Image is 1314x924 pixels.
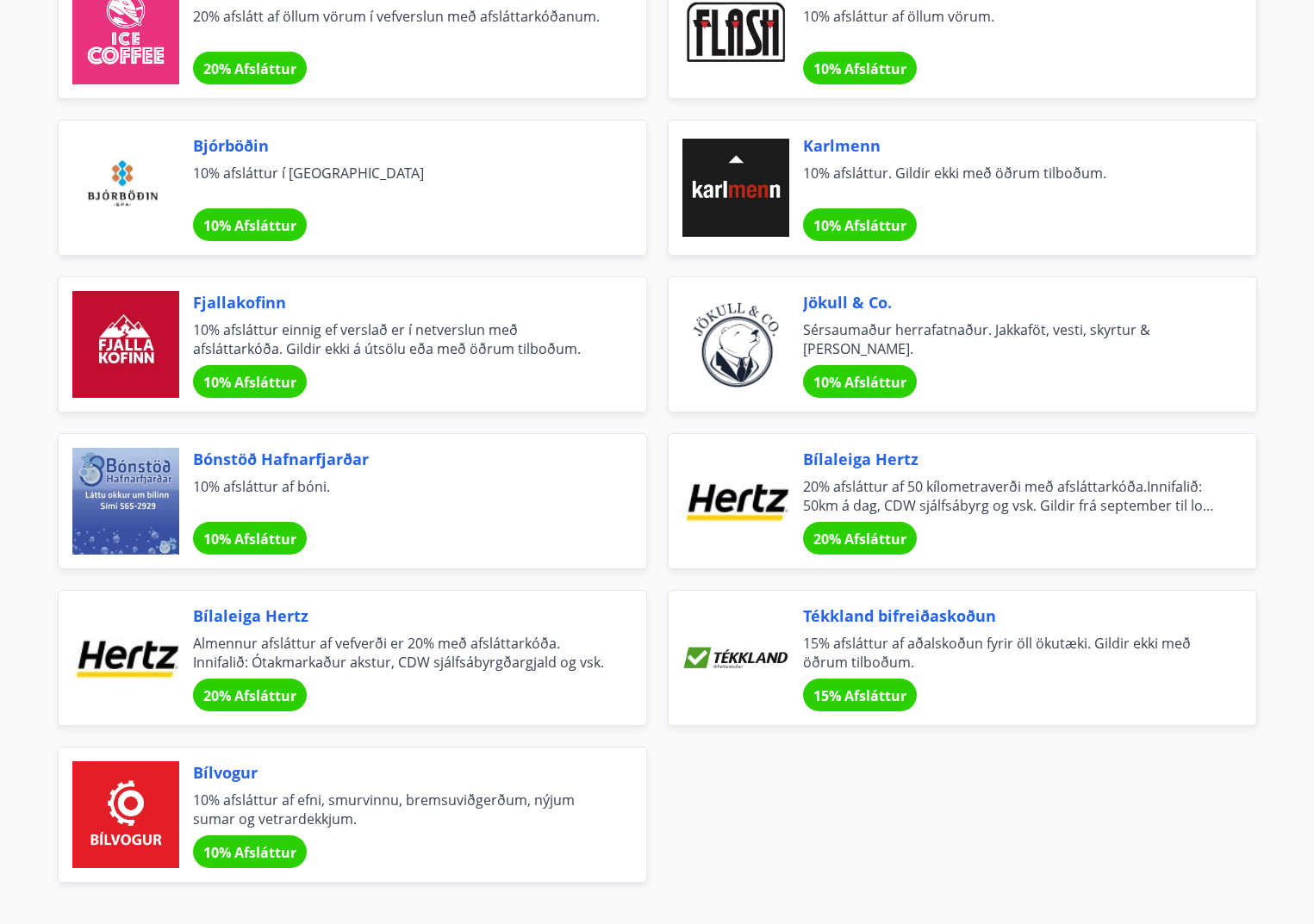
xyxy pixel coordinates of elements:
span: 10% Afsláttur [203,216,296,235]
span: 10% Afsláttur [813,216,906,235]
span: 15% afsláttur af aðalskoðun fyrir öll ökutæki. Gildir ekki með öðrum tilboðum. [803,634,1215,672]
span: 10% afsláttur af öllum vörum. [803,7,1215,45]
span: Karlmenn [803,134,1215,157]
span: 10% afsláttur af bóni. [193,477,605,515]
span: 10% afsláttur af efni, smurvinnu, bremsuviðgerðum, nýjum sumar og vetrardekkjum. [193,791,605,828]
span: Bónstöð Hafnarfjarðar [193,448,605,470]
span: 15% Afsláttur [813,686,906,705]
span: Fjallakofinn [193,291,605,313]
span: 10% Afsláttur [203,373,296,392]
span: Bjórböðin [193,134,605,157]
span: 10% afsláttur einnig ef verslað er í netverslun með afsláttarkóða. Gildir ekki á útsölu eða með ö... [193,320,605,358]
span: 20% afsláttur af 50 kílometraverði með afsláttarkóða.Innifalið: 50km á dag, CDW sjálfsábyrg og vs... [803,477,1215,515]
span: 10% afsláttur í [GEOGRAPHIC_DATA] [193,164,605,202]
span: Tékkland bifreiðaskoðun [803,605,1215,627]
span: Jökull & Co. [803,291,1215,313]
span: 10% Afsláttur [813,59,906,78]
span: 20% Afsláttur [813,530,906,549]
span: 20% afslátt af öllum vörum í vefverslun með afsláttarkóðanum. [193,7,605,45]
span: 20% Afsláttur [203,686,296,705]
span: Bílaleiga Hertz [193,605,605,627]
span: 20% Afsláttur [203,59,296,78]
span: 10% Afsláttur [813,373,906,392]
span: Bílaleiga Hertz [803,448,1215,470]
span: Sérsaumaður herrafatnaður. Jakkaföt, vesti, skyrtur & [PERSON_NAME]. [803,320,1215,358]
span: 10% Afsláttur [203,530,296,549]
span: 10% afsláttur. Gildir ekki með öðrum tilboðum. [803,164,1215,202]
span: 10% Afsláttur [203,843,296,862]
span: Bílvogur [193,761,605,784]
span: Almennur afsláttur af vefverði er 20% með afsláttarkóða. Innifalið: Ótakmarkaður akstur, CDW sjál... [193,634,605,672]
